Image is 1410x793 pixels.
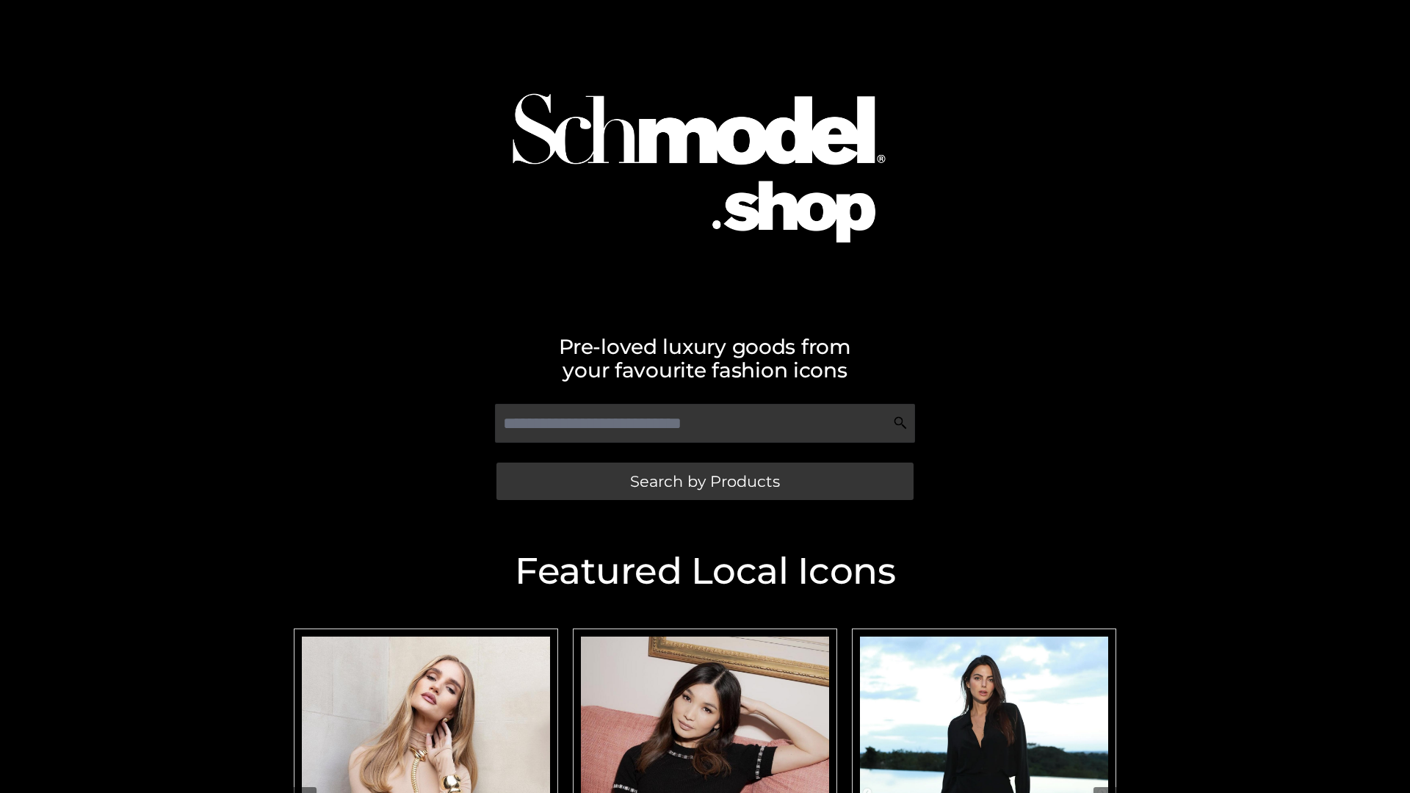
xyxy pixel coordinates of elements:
h2: Pre-loved luxury goods from your favourite fashion icons [286,335,1124,382]
img: Search Icon [893,416,908,430]
span: Search by Products [630,474,780,489]
a: Search by Products [496,463,914,500]
h2: Featured Local Icons​ [286,553,1124,590]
